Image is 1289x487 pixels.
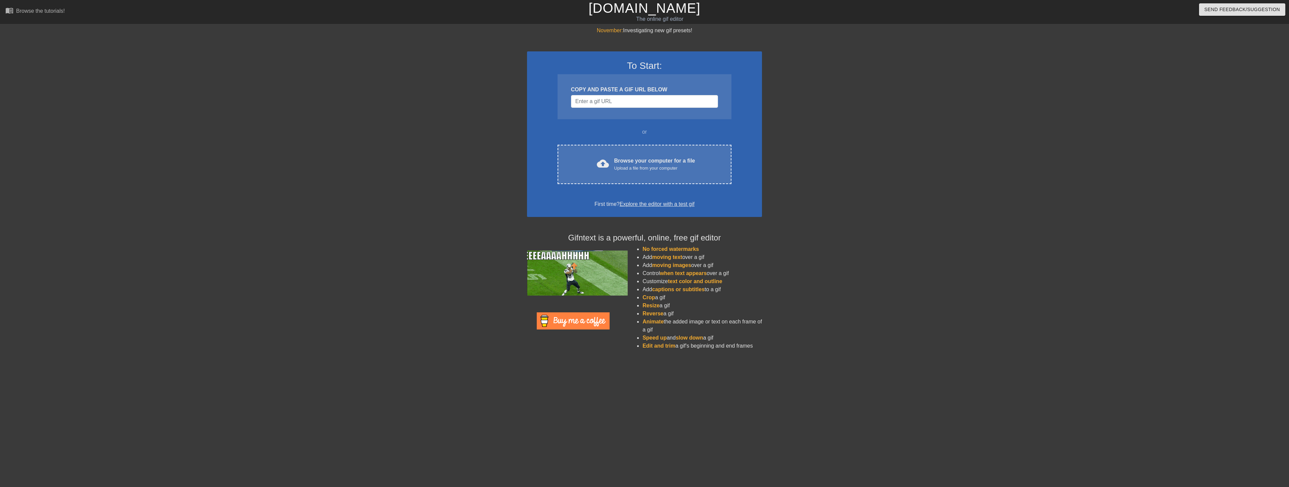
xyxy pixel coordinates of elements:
[642,342,762,350] li: a gif's beginning and end frames
[1199,3,1285,16] button: Send Feedback/Suggestion
[16,8,65,14] div: Browse the tutorials!
[642,246,699,252] span: No forced watermarks
[571,95,718,108] input: Username
[5,6,13,14] span: menu_book
[642,335,667,341] span: Speed up
[642,261,762,269] li: Add over a gif
[652,254,682,260] span: moving text
[1204,5,1280,14] span: Send Feedback/Suggestion
[527,251,628,296] img: football_small.gif
[642,285,762,294] li: Add to a gif
[642,277,762,285] li: Customize
[642,294,762,302] li: a gif
[660,270,707,276] span: when text appears
[642,311,663,316] span: Reverse
[433,15,887,23] div: The online gif editor
[676,335,703,341] span: slow down
[642,302,762,310] li: a gif
[642,343,675,349] span: Edit and trim
[614,157,695,172] div: Browse your computer for a file
[588,1,700,15] a: [DOMAIN_NAME]
[536,60,753,72] h3: To Start:
[642,269,762,277] li: Control over a gif
[597,28,623,33] span: November:
[642,310,762,318] li: a gif
[537,312,610,329] img: Buy Me A Coffee
[642,253,762,261] li: Add over a gif
[652,286,705,292] span: captions or subtitles
[544,128,745,136] div: or
[620,201,695,207] a: Explore the editor with a test gif
[536,200,753,208] div: First time?
[527,233,762,243] h4: Gifntext is a powerful, online, free gif editor
[668,278,722,284] span: text color and outline
[642,318,762,334] li: the added image or text on each frame of a gif
[571,86,718,94] div: COPY AND PASTE A GIF URL BELOW
[642,319,664,324] span: Animate
[642,303,660,308] span: Resize
[642,295,655,300] span: Crop
[614,165,695,172] div: Upload a file from your computer
[5,6,65,17] a: Browse the tutorials!
[652,262,691,268] span: moving images
[597,158,609,170] span: cloud_upload
[527,27,762,35] div: Investigating new gif presets!
[642,334,762,342] li: and a gif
